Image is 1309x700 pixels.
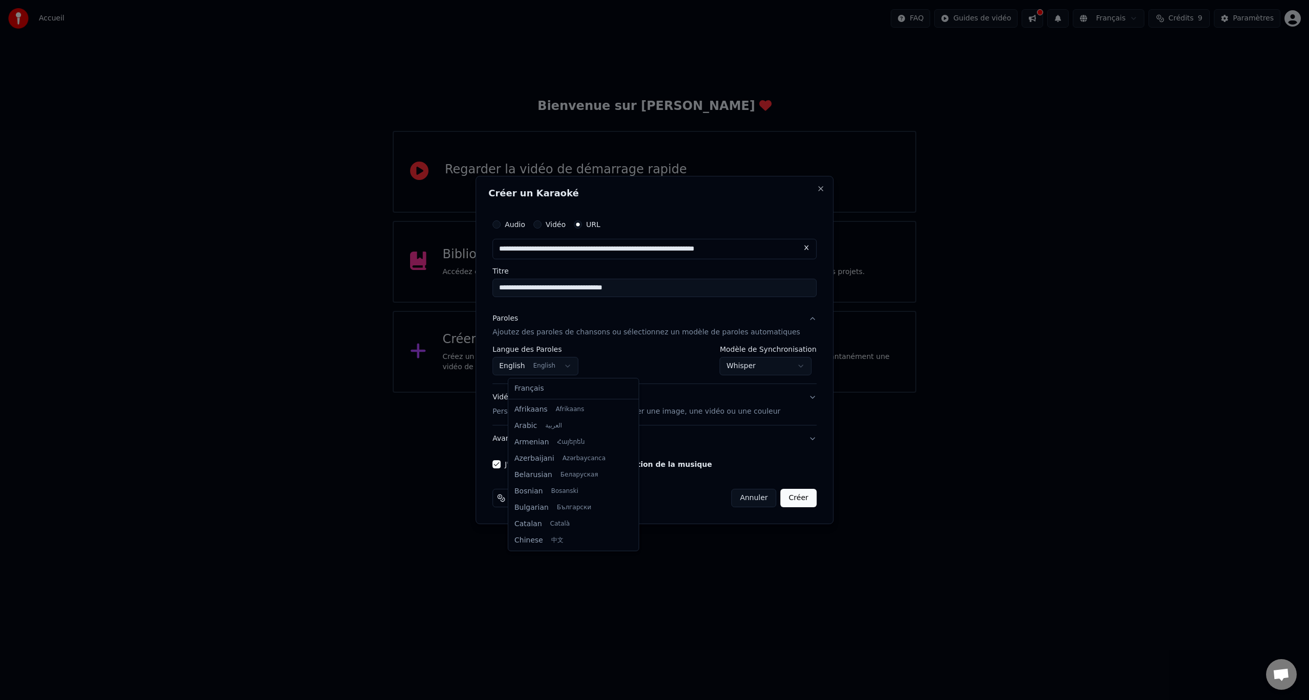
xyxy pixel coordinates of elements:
span: Armenian [514,437,549,447]
span: Bosnian [514,486,543,496]
span: Français [514,383,544,394]
span: العربية [545,422,562,430]
span: Беларуская [560,471,598,479]
span: Azerbaijani [514,454,554,464]
span: Afrikaans [556,405,584,414]
span: Bulgarian [514,503,549,513]
span: Български [557,504,591,512]
span: Belarusian [514,470,552,480]
span: Azərbaycanca [562,455,605,463]
span: 中文 [551,536,563,545]
span: Afrikaans [514,404,548,415]
span: Հայերեն [557,438,585,446]
span: Chinese [514,535,543,546]
span: Catalan [514,519,542,529]
span: Bosanski [551,487,578,495]
span: Català [550,520,570,528]
span: Arabic [514,421,537,431]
